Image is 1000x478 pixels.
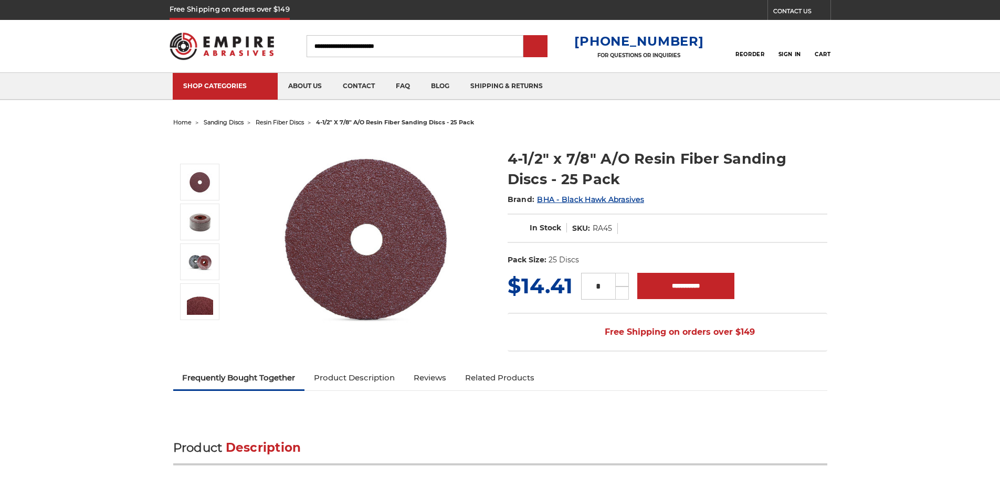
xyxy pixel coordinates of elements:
[815,51,830,58] span: Cart
[456,366,544,389] a: Related Products
[187,209,213,235] img: 4-1/2" x 7/8" A/O Resin Fiber Sanding Discs - 25 Pack
[815,35,830,58] a: Cart
[773,5,830,20] a: CONTACT US
[385,73,420,100] a: faq
[173,366,305,389] a: Frequently Bought Together
[187,169,213,195] img: 4.5 inch resin fiber disc
[404,366,456,389] a: Reviews
[508,273,573,299] span: $14.41
[187,289,213,315] img: 4-1/2" x 7/8" A/O Resin Fiber Sanding Discs - 25 Pack
[537,195,644,204] a: BHA - Black Hawk Abrasives
[574,52,703,59] p: FOR QUESTIONS OR INQUIRIES
[173,119,192,126] a: home
[530,223,561,232] span: In Stock
[187,249,213,275] img: 4-1/2" x 7/8" A/O Resin Fiber Sanding Discs - 25 Pack
[460,73,553,100] a: shipping & returns
[304,366,404,389] a: Product Description
[170,26,275,67] img: Empire Abrasives
[525,36,546,57] input: Submit
[508,254,546,265] dt: Pack Size:
[549,254,579,265] dd: 25 Discs
[173,440,223,455] span: Product
[226,440,301,455] span: Description
[508,195,535,204] span: Brand:
[263,137,473,344] img: 4.5 inch resin fiber disc
[574,34,703,49] a: [PHONE_NUMBER]
[572,223,590,234] dt: SKU:
[735,51,764,58] span: Reorder
[580,322,755,343] span: Free Shipping on orders over $149
[332,73,385,100] a: contact
[420,73,460,100] a: blog
[183,82,267,90] div: SHOP CATEGORIES
[278,73,332,100] a: about us
[173,73,278,100] a: SHOP CATEGORIES
[593,223,612,234] dd: RA45
[508,148,827,189] h1: 4-1/2" x 7/8" A/O Resin Fiber Sanding Discs - 25 Pack
[778,51,801,58] span: Sign In
[204,119,244,126] a: sanding discs
[316,119,474,126] span: 4-1/2" x 7/8" a/o resin fiber sanding discs - 25 pack
[735,35,764,57] a: Reorder
[256,119,304,126] a: resin fiber discs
